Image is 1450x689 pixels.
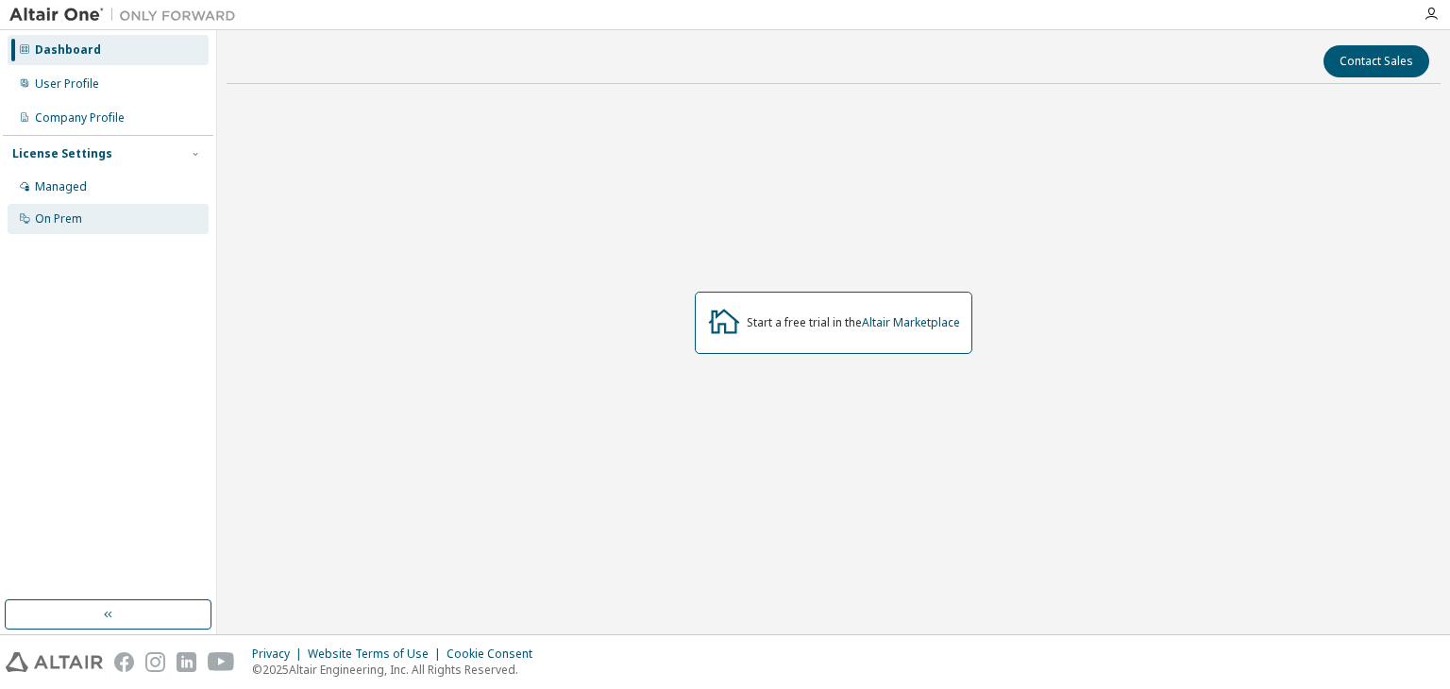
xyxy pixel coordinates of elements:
[252,662,544,678] p: © 2025 Altair Engineering, Inc. All Rights Reserved.
[35,76,99,92] div: User Profile
[208,652,235,672] img: youtube.svg
[9,6,245,25] img: Altair One
[447,647,544,662] div: Cookie Consent
[35,110,125,126] div: Company Profile
[35,179,87,194] div: Managed
[12,146,112,161] div: License Settings
[1324,45,1429,77] button: Contact Sales
[747,315,960,330] div: Start a free trial in the
[35,42,101,58] div: Dashboard
[35,211,82,227] div: On Prem
[252,647,308,662] div: Privacy
[145,652,165,672] img: instagram.svg
[308,647,447,662] div: Website Terms of Use
[177,652,196,672] img: linkedin.svg
[862,314,960,330] a: Altair Marketplace
[6,652,103,672] img: altair_logo.svg
[114,652,134,672] img: facebook.svg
